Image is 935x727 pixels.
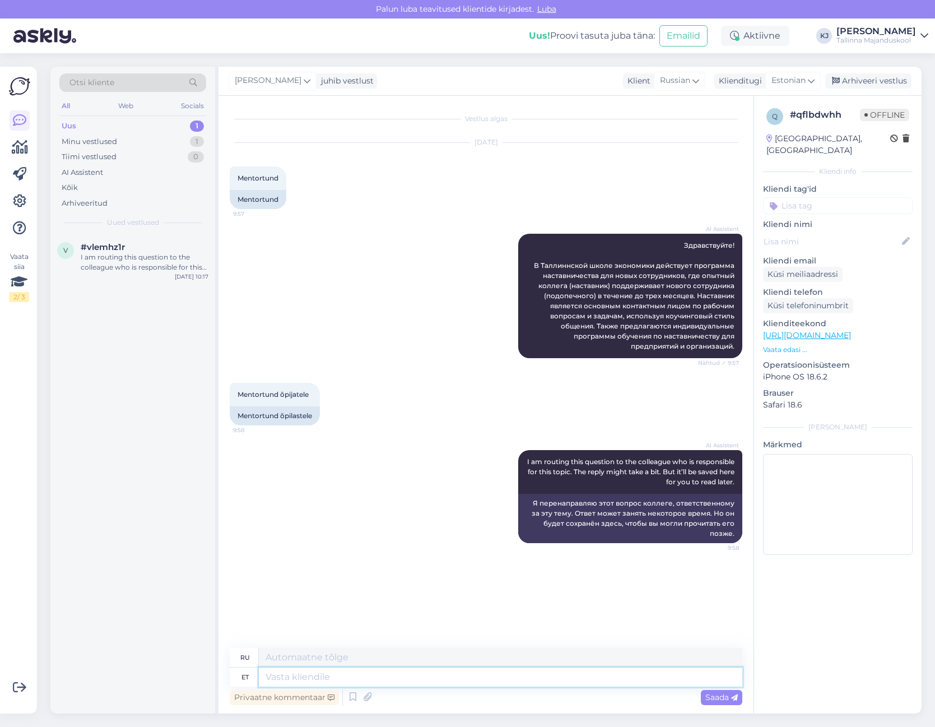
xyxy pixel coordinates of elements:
[230,114,742,124] div: Vestlus algas
[764,235,900,248] input: Lisa nimi
[529,29,655,43] div: Proovi tasuta juba täna:
[763,387,913,399] p: Brauser
[836,27,916,36] div: [PERSON_NAME]
[240,648,250,667] div: ru
[763,345,913,355] p: Vaata edasi ...
[230,190,286,209] div: Mentortund
[763,399,913,411] p: Safari 18.6
[763,267,843,282] div: Küsi meiliaadressi
[241,668,249,687] div: et
[9,292,29,302] div: 2 / 3
[772,112,778,121] span: q
[697,225,739,233] span: AI Assistent
[230,690,339,705] div: Privaatne kommentaar
[836,36,916,45] div: Tallinna Majanduskool
[235,75,301,87] span: [PERSON_NAME]
[238,390,309,399] span: Mentortund õpijatele
[836,27,928,45] a: [PERSON_NAME]Tallinna Majanduskool
[763,197,913,214] input: Lisa tag
[623,75,650,87] div: Klient
[534,4,560,14] span: Luba
[230,406,320,425] div: Mentortund õpilastele
[790,108,860,122] div: # qflbdwhh
[766,133,890,156] div: [GEOGRAPHIC_DATA], [GEOGRAPHIC_DATA]
[697,359,739,367] span: Nähtud ✓ 9:57
[529,30,550,41] b: Uus!
[660,75,690,87] span: Russian
[825,73,911,89] div: Arhiveeri vestlus
[59,99,72,113] div: All
[62,167,103,178] div: AI Assistent
[763,318,913,330] p: Klienditeekond
[714,75,762,87] div: Klienditugi
[175,272,208,281] div: [DATE] 10:17
[238,174,278,182] span: Mentortund
[62,136,117,147] div: Minu vestlused
[763,439,913,451] p: Märkmed
[62,198,108,209] div: Arhiveeritud
[697,441,739,450] span: AI Assistent
[763,286,913,298] p: Kliendi telefon
[63,246,68,254] span: v
[763,359,913,371] p: Operatsioonisüsteem
[763,298,853,313] div: Küsi telefoninumbrit
[518,494,742,543] div: Я перенаправляю этот вопрос коллеге, ответственному за эту тему. Ответ может занять некоторое вре...
[81,242,125,252] span: #vlemhz1r
[62,151,117,163] div: Tiimi vestlused
[233,426,275,434] span: 9:58
[527,457,736,486] span: I am routing this question to the colleague who is responsible for this topic. The reply might ta...
[763,422,913,432] div: [PERSON_NAME]
[190,136,204,147] div: 1
[62,121,76,132] div: Uus
[81,252,208,272] div: I am routing this question to the colleague who is responsible for this topic. The reply might ta...
[317,75,374,87] div: juhib vestlust
[763,183,913,195] p: Kliendi tag'id
[179,99,206,113] div: Socials
[188,151,204,163] div: 0
[62,182,78,193] div: Kõik
[230,137,742,147] div: [DATE]
[763,371,913,383] p: iPhone OS 18.6.2
[116,99,136,113] div: Web
[190,121,204,132] div: 1
[705,692,738,702] span: Saada
[763,219,913,230] p: Kliendi nimi
[9,252,29,302] div: Vaata siia
[721,26,789,46] div: Aktiivne
[9,76,30,97] img: Askly Logo
[771,75,806,87] span: Estonian
[697,544,739,552] span: 9:58
[69,77,114,89] span: Otsi kliente
[534,241,736,350] span: Здравствуйте! В Таллиннской школе экономики действует программа наставничества для новых сотрудни...
[763,255,913,267] p: Kliendi email
[233,210,275,218] span: 9:57
[763,330,851,340] a: [URL][DOMAIN_NAME]
[659,25,708,47] button: Emailid
[763,166,913,177] div: Kliendi info
[816,28,832,44] div: KJ
[107,217,159,228] span: Uued vestlused
[860,109,909,121] span: Offline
